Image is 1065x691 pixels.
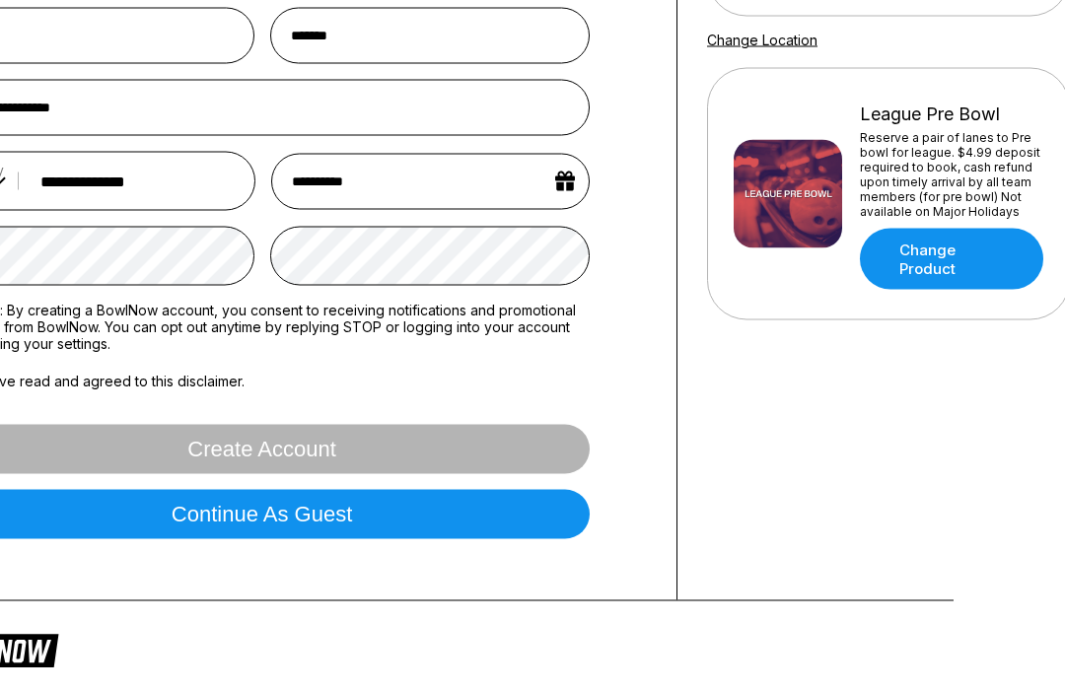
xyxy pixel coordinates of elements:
a: Change Location [707,32,817,48]
a: Change Product [860,229,1043,290]
div: Reserve a pair of lanes to Pre bowl for league. $4.99 deposit required to book, cash refund upon ... [860,130,1043,219]
div: League Pre Bowl [860,104,1043,125]
img: League Pre Bowl [734,140,842,248]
